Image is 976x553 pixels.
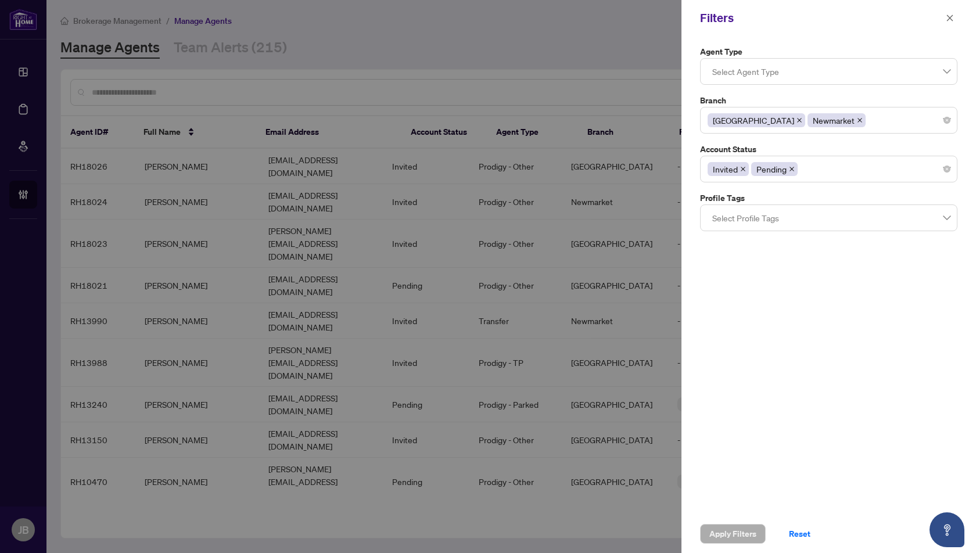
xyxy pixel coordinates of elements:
span: close [789,166,795,172]
div: Filters [700,9,942,27]
span: close-circle [943,166,950,173]
span: Pending [751,162,798,176]
button: Apply Filters [700,524,766,544]
span: Reset [789,525,810,543]
label: Account Status [700,143,957,156]
span: close [857,117,863,123]
span: close [796,117,802,123]
label: Agent Type [700,45,957,58]
span: close [740,166,746,172]
button: Reset [780,524,820,544]
span: close [946,14,954,22]
span: Pending [756,163,787,175]
label: Branch [700,94,957,107]
span: Newmarket [813,114,855,127]
label: Profile Tags [700,192,957,204]
span: Newmarket [808,113,866,127]
span: Invited [708,162,749,176]
span: close-circle [943,117,950,124]
button: Open asap [930,512,964,547]
span: Mississauga [708,113,805,127]
span: [GEOGRAPHIC_DATA] [713,114,794,127]
span: Invited [713,163,738,175]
